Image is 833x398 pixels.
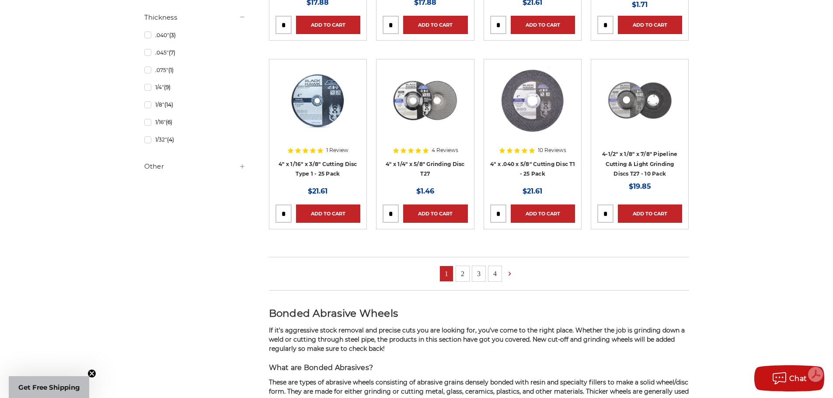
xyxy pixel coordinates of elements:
img: View of Black Hawk's 4 1/2 inch T27 pipeline disc, showing both front and back of the grinding wh... [605,66,675,135]
a: View of Black Hawk's 4 1/2 inch T27 pipeline disc, showing both front and back of the grinding wh... [597,66,682,150]
a: 4 [488,266,502,281]
div: Get Free ShippingClose teaser [9,376,89,398]
a: 4 inch cut off wheel for angle grinder [490,66,575,150]
button: Chat [754,365,824,391]
h5: Thickness [144,12,246,23]
a: 2 [456,266,469,281]
a: .040" [144,28,246,43]
a: Add to Cart [296,16,360,34]
a: Add to Cart [511,16,575,34]
img: 4" x 1/16" x 3/8" Cutting Disc [283,66,353,135]
a: 1/16" [144,114,246,130]
span: (6) [166,119,172,125]
a: Add to Cart [511,204,575,223]
span: What are Bonded Abrasives? [269,363,373,372]
span: 10 Reviews [538,148,566,153]
a: Add to Cart [618,16,682,34]
a: 3 [472,266,485,281]
span: 1 Review [326,148,349,153]
span: $1.71 [632,0,648,9]
span: $1.46 [416,187,434,195]
span: (3) [169,32,176,38]
a: 4" x 1/16" x 3/8" Cutting Disc [275,66,360,150]
span: $21.61 [308,187,328,195]
a: 4" x 1/16" x 3/8" Cutting Disc Type 1 - 25 Pack [279,161,357,177]
a: Add to Cart [296,204,360,223]
img: 4 inch cut off wheel for angle grinder [498,66,568,135]
a: 1/8" [144,97,246,112]
a: 1/32" [144,132,246,147]
a: 1/4" [144,80,246,95]
span: If it's aggressive stock removal and precise cuts you are looking for, you've come to the right p... [269,326,685,353]
button: Close teaser [87,369,96,378]
a: 4-1/2" x 1/8" x 7/8" Pipeline Cutting & Light Grinding Discs T27 - 10 Pack [602,151,677,177]
span: Get Free Shipping [18,383,80,391]
span: 4 Reviews [432,148,458,153]
span: $19.85 [629,182,651,190]
span: (14) [164,101,173,108]
a: 4" x .040 x 5/8" Cutting Disc T1 - 25 Pack [490,161,575,177]
a: 4 inch BHA grinding wheels [383,66,467,150]
a: Add to Cart [403,204,467,223]
span: (9) [164,84,171,90]
span: (1) [168,67,174,73]
a: Add to Cart [403,16,467,34]
h5: Other [144,161,246,172]
span: (4) [167,136,174,143]
span: Bonded Abrasive Wheels [269,307,398,319]
a: .075" [144,62,246,78]
span: (7) [169,49,175,56]
span: $21.61 [523,187,542,195]
a: 4" x 1/4" x 5/8" Grinding Disc T27 [386,161,465,177]
a: .045" [144,45,246,60]
span: Chat [789,374,807,383]
a: 1 [440,266,453,281]
img: 4 inch BHA grinding wheels [390,66,460,135]
a: Add to Cart [618,204,682,223]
